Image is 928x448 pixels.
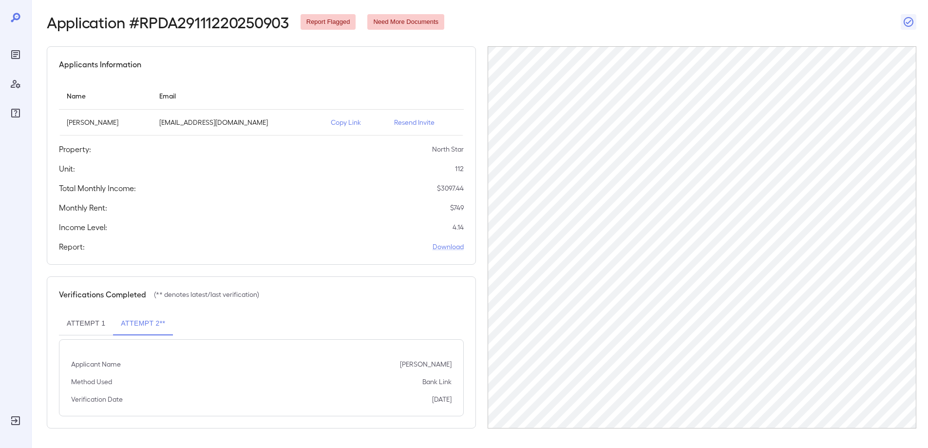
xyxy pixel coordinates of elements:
span: Report Flagged [301,18,356,27]
p: [PERSON_NAME] [400,359,452,369]
p: Applicant Name [71,359,121,369]
p: [EMAIL_ADDRESS][DOMAIN_NAME] [159,117,315,127]
p: Method Used [71,377,112,387]
h5: Total Monthly Income: [59,182,136,194]
h5: Unit: [59,163,75,175]
button: Attempt 1 [59,312,113,335]
h5: Applicants Information [59,58,141,70]
h5: Property: [59,143,91,155]
th: Name [59,82,152,110]
p: $ 3097.44 [437,183,464,193]
button: Attempt 2** [113,312,173,335]
h2: Application # RPDA29111220250903 [47,13,289,31]
p: Verification Date [71,394,123,404]
div: Reports [8,47,23,62]
p: Bank Link [422,377,452,387]
h5: Monthly Rent: [59,202,107,214]
p: Copy Link [331,117,379,127]
p: (** denotes latest/last verification) [154,290,259,299]
span: Need More Documents [367,18,444,27]
p: $ 749 [450,203,464,213]
th: Email [152,82,323,110]
p: North Star [432,144,464,154]
h5: Report: [59,241,85,253]
button: Close Report [901,14,916,30]
div: FAQ [8,105,23,121]
a: Download [433,242,464,252]
p: [PERSON_NAME] [67,117,144,127]
h5: Income Level: [59,221,107,233]
p: Resend Invite [394,117,456,127]
table: simple table [59,82,464,136]
h5: Verifications Completed [59,289,146,300]
div: Manage Users [8,76,23,92]
p: 112 [455,164,464,174]
p: [DATE] [432,394,452,404]
div: Log Out [8,413,23,429]
p: 4.14 [453,222,464,232]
